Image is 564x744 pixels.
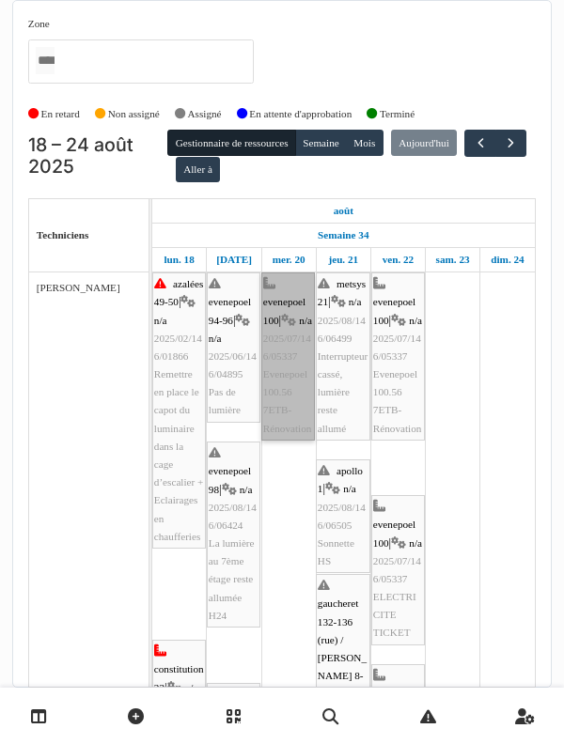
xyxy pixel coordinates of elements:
h2: 18 – 24 août 2025 [28,134,168,178]
label: En attente d'approbation [249,106,352,122]
span: n/a [349,296,362,307]
span: n/a [409,315,422,326]
a: 20 août 2025 [268,248,310,271]
span: n/a [209,333,222,344]
span: 2025/08/146/06424 [209,502,257,531]
span: evenepoel 100 [373,296,415,325]
div: | [209,275,258,420]
input: Tous [36,47,55,74]
span: metsys 21 [318,278,366,307]
span: Remettre en place le capot du luminaire dans la cage d’escalier + Eclairages en chaufferies [154,368,204,542]
span: evenepoel 94-96 [209,296,251,325]
a: 19 août 2025 [211,248,257,271]
span: apollo 1 [318,465,363,494]
span: 2025/07/146/05337 [373,555,421,584]
span: Techniciens [37,229,89,240]
span: gaucheret 132-136 (rue) / [PERSON_NAME] 8-12 [318,597,367,699]
a: 24 août 2025 [486,248,528,271]
a: Semaine 34 [313,224,373,247]
span: n/a [185,682,198,693]
label: Zone [28,16,50,32]
span: n/a [343,483,356,494]
span: evenepoel 100 [373,519,415,548]
span: 2025/06/146/04895 [209,350,257,380]
a: 18 août 2025 [329,199,358,223]
div: | [154,275,204,546]
span: Interrupteur cassé, lumière reste allumé [318,350,368,434]
span: evenepoel 98 [209,465,251,494]
span: ELECTRICITE TICKET [373,591,416,638]
div: | [209,444,258,625]
span: constitution 23 [154,663,204,692]
span: La lumière au 7ème étage reste allumée H24 [209,537,255,621]
span: [PERSON_NAME] [37,282,120,293]
a: 23 août 2025 [431,248,475,271]
span: n/a [154,315,167,326]
span: n/a [409,537,422,549]
button: Aujourd'hui [391,130,457,156]
span: Sonnette HS [318,537,354,566]
div: | [318,275,368,438]
button: Suivant [495,130,526,157]
span: azalées 49-50 [154,278,204,307]
label: Non assigné [108,106,160,122]
label: Terminé [380,106,415,122]
label: En retard [41,106,80,122]
div: | [373,498,423,643]
span: Evenepoel 100.56 7ETB-Rénovation [373,368,422,434]
span: n/a [240,484,253,495]
a: 22 août 2025 [378,248,419,271]
a: 18 août 2025 [159,248,198,271]
button: Précédent [464,130,495,157]
label: Assigné [188,106,222,122]
span: 2025/08/146/06499 [318,315,366,344]
button: Gestionnaire de ressources [167,130,295,156]
span: Pas de lumière [209,386,241,415]
span: 2025/07/146/05337 [373,333,421,362]
span: 2025/02/146/01866 [154,333,202,362]
button: Mois [346,130,384,156]
button: Aller à [176,157,220,183]
span: 2025/08/146/06505 [318,502,366,531]
div: | [373,275,423,438]
button: Semaine [295,130,347,156]
a: 21 août 2025 [323,248,363,271]
div: | [318,462,368,570]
